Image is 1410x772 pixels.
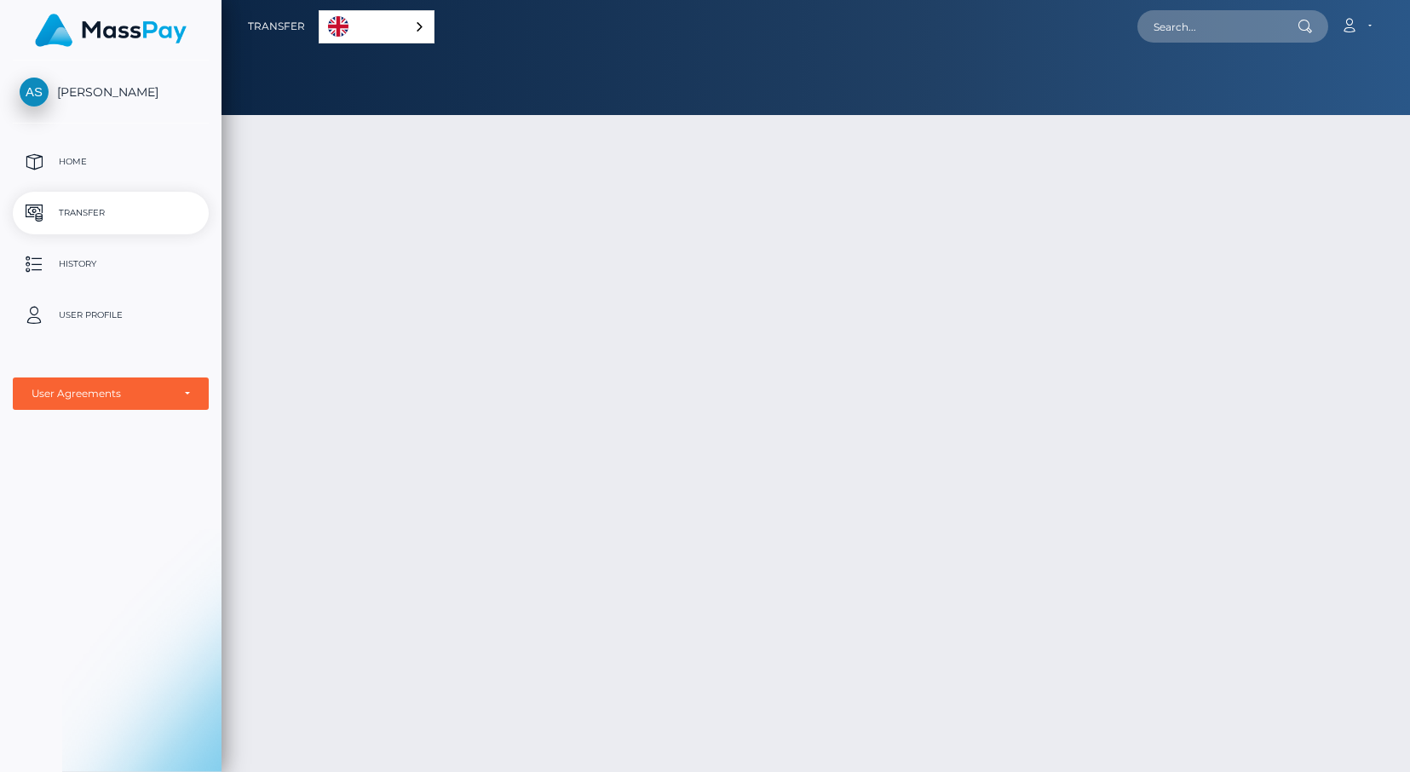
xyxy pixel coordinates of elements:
aside: Language selected: English [319,10,435,43]
p: Home [20,149,202,175]
a: User Profile [13,294,209,337]
a: Transfer [13,192,209,234]
img: MassPay [35,14,187,47]
p: Transfer [20,200,202,226]
input: Search... [1137,10,1298,43]
a: Home [13,141,209,183]
a: English [319,11,434,43]
div: Language [319,10,435,43]
p: User Profile [20,302,202,328]
a: History [13,243,209,285]
a: Transfer [248,9,305,44]
span: [PERSON_NAME] [13,84,209,100]
p: History [20,251,202,277]
button: User Agreements [13,377,209,410]
div: User Agreements [32,387,171,400]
